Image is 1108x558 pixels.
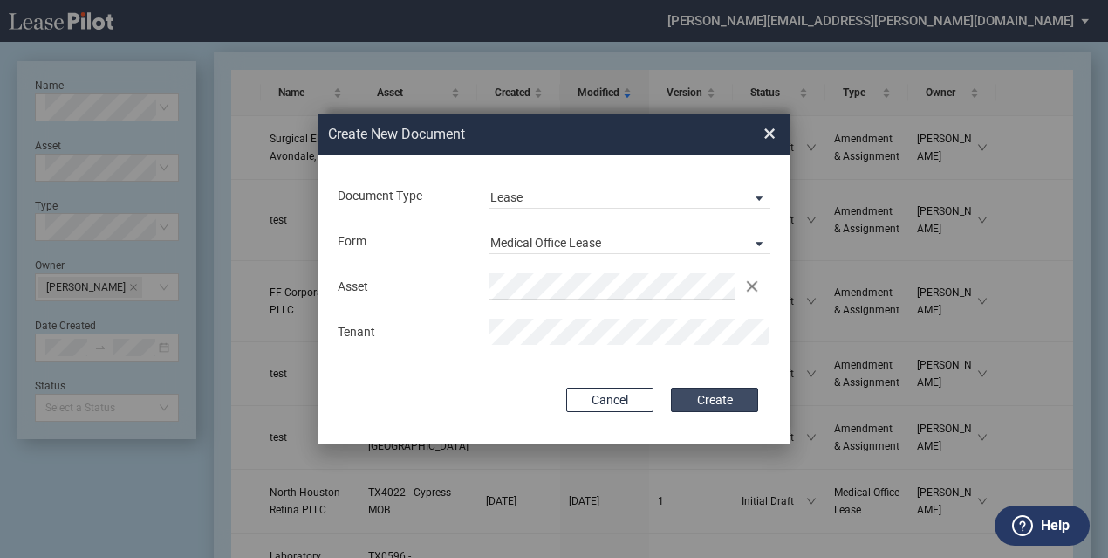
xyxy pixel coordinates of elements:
[671,388,758,412] button: Create
[328,125,701,144] h2: Create New Document
[489,183,770,209] md-select: Document Type: Lease
[763,120,776,148] span: ×
[1041,514,1070,537] label: Help
[328,233,479,251] div: Form
[489,228,770,254] md-select: Lease Form: Medical Office Lease
[318,114,790,445] md-dialog: Create New ...
[328,279,479,296] div: Asset
[490,190,523,204] div: Lease
[328,324,479,341] div: Tenant
[566,388,653,412] button: Cancel
[490,236,601,250] div: Medical Office Lease
[328,188,479,205] div: Document Type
